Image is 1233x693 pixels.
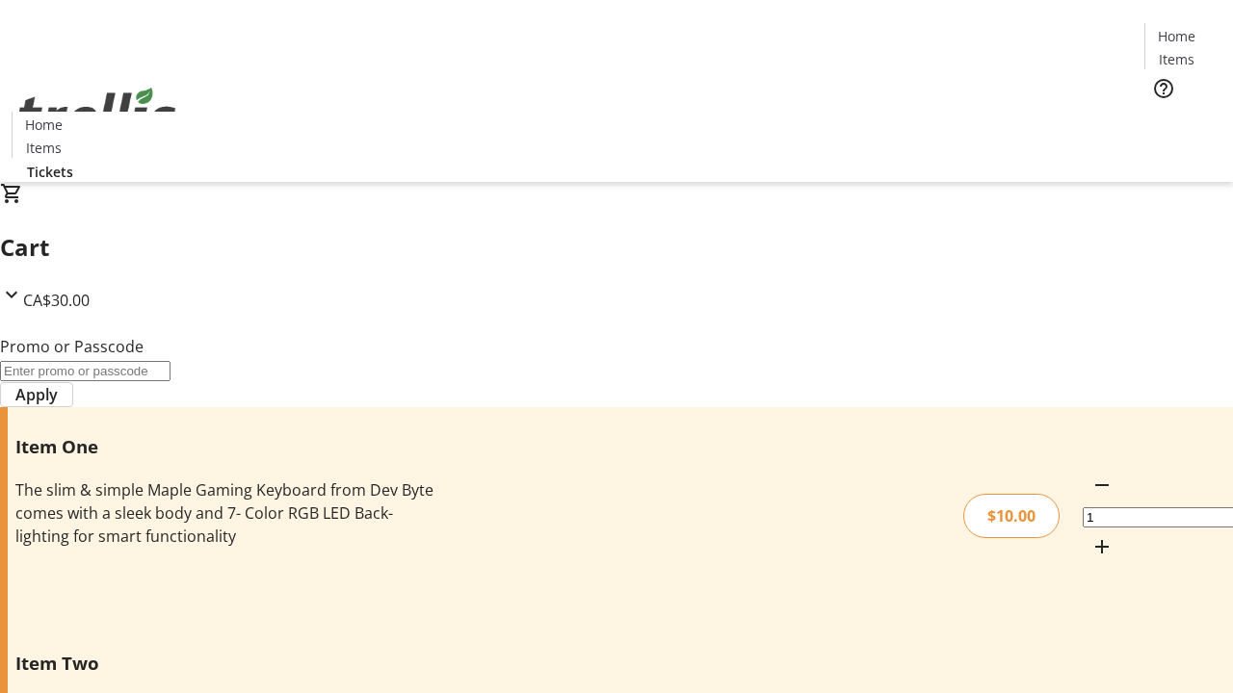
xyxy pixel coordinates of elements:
a: Home [1145,26,1207,46]
div: $10.00 [963,494,1060,538]
a: Home [13,115,74,135]
span: Tickets [27,162,73,182]
span: CA$30.00 [23,290,90,311]
span: Apply [15,383,58,406]
span: Tickets [1160,112,1206,132]
a: Tickets [12,162,89,182]
span: Items [26,138,62,158]
span: Items [1159,49,1194,69]
button: Increment by one [1083,527,1121,566]
a: Tickets [1144,112,1221,132]
h3: Item One [15,433,436,460]
a: Items [13,138,74,158]
div: The slim & simple Maple Gaming Keyboard from Dev Byte comes with a sleek body and 7- Color RGB LE... [15,478,436,548]
button: Help [1144,69,1183,108]
img: Orient E2E Organization 62PuBA5FJd's Logo [12,66,183,163]
button: Decrement by one [1083,466,1121,504]
h3: Item Two [15,650,436,677]
span: Home [25,115,63,135]
a: Items [1145,49,1207,69]
span: Home [1158,26,1195,46]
